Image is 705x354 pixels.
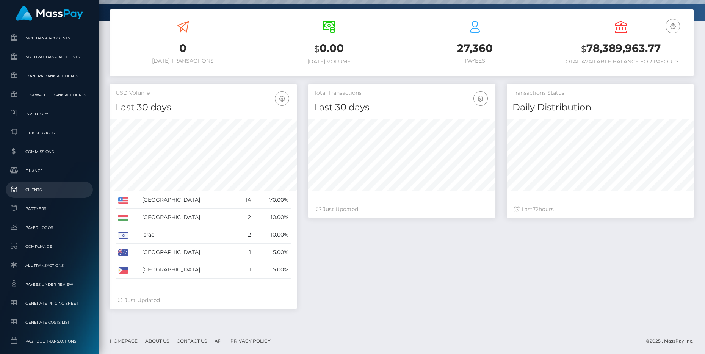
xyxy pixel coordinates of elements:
img: IL.png [118,232,128,239]
span: Payees under Review [9,280,90,289]
a: About Us [142,335,172,347]
td: 10.00% [254,226,291,244]
td: 2 [237,209,254,226]
span: Generate Pricing Sheet [9,299,90,308]
h6: [DATE] Transactions [116,58,250,64]
h4: Last 30 days [116,101,291,114]
span: Ibanera Bank Accounts [9,72,90,80]
a: Generate Pricing Sheet [6,295,93,312]
a: Ibanera Bank Accounts [6,68,93,84]
a: Compliance [6,238,93,255]
a: Clients [6,182,93,198]
a: Privacy Policy [227,335,274,347]
a: Commissions [6,144,93,160]
a: Finance [6,163,93,179]
span: Commissions [9,147,90,156]
a: Payees under Review [6,276,93,293]
h6: Total Available Balance for Payouts [553,58,688,65]
a: Contact Us [174,335,210,347]
td: [GEOGRAPHIC_DATA] [139,191,237,209]
span: Compliance [9,242,90,251]
h4: Daily Distribution [512,101,688,114]
span: 72 [533,206,539,213]
h6: Payees [407,58,542,64]
span: Past Due Transactions [9,337,90,346]
h6: [DATE] Volume [262,58,396,65]
h5: Transactions Status [512,89,688,97]
div: Just Updated [117,296,289,304]
a: All Transactions [6,257,93,274]
td: 1 [237,244,254,261]
div: Last hours [514,205,686,213]
img: AU.png [118,249,128,256]
td: 5.00% [254,261,291,279]
div: © 2025 , MassPay Inc. [646,337,699,345]
a: API [211,335,226,347]
a: Payer Logos [6,219,93,236]
a: Partners [6,200,93,217]
span: MyEUPay Bank Accounts [9,53,90,61]
a: Past Due Transactions [6,333,93,349]
a: Generate Costs List [6,314,93,331]
span: Payer Logos [9,223,90,232]
span: Generate Costs List [9,318,90,327]
h5: Total Transactions [314,89,489,97]
span: Clients [9,185,90,194]
td: 5.00% [254,244,291,261]
a: Homepage [107,335,141,347]
h3: 0.00 [262,41,396,56]
div: Just Updated [316,205,487,213]
a: Link Services [6,125,93,141]
img: PH.png [118,267,128,274]
img: MassPay Logo [16,6,83,21]
td: Israel [139,226,237,244]
img: US.png [118,197,128,204]
span: Link Services [9,128,90,137]
span: MCB Bank Accounts [9,34,90,42]
td: [GEOGRAPHIC_DATA] [139,244,237,261]
h3: 0 [116,41,250,56]
a: MCB Bank Accounts [6,30,93,46]
a: Inventory [6,106,93,122]
td: 10.00% [254,209,291,226]
span: All Transactions [9,261,90,270]
td: 2 [237,226,254,244]
span: Finance [9,166,90,175]
td: [GEOGRAPHIC_DATA] [139,261,237,279]
span: JustWallet Bank Accounts [9,91,90,99]
h3: 27,360 [407,41,542,56]
small: $ [581,44,586,54]
td: 70.00% [254,191,291,209]
h5: USD Volume [116,89,291,97]
span: Inventory [9,110,90,118]
h4: Last 30 days [314,101,489,114]
td: [GEOGRAPHIC_DATA] [139,209,237,226]
a: MyEUPay Bank Accounts [6,49,93,65]
td: 1 [237,261,254,279]
small: $ [314,44,320,54]
a: JustWallet Bank Accounts [6,87,93,103]
img: HU.png [118,215,128,221]
span: Partners [9,204,90,213]
h3: 78,389,963.77 [553,41,688,56]
td: 14 [237,191,254,209]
